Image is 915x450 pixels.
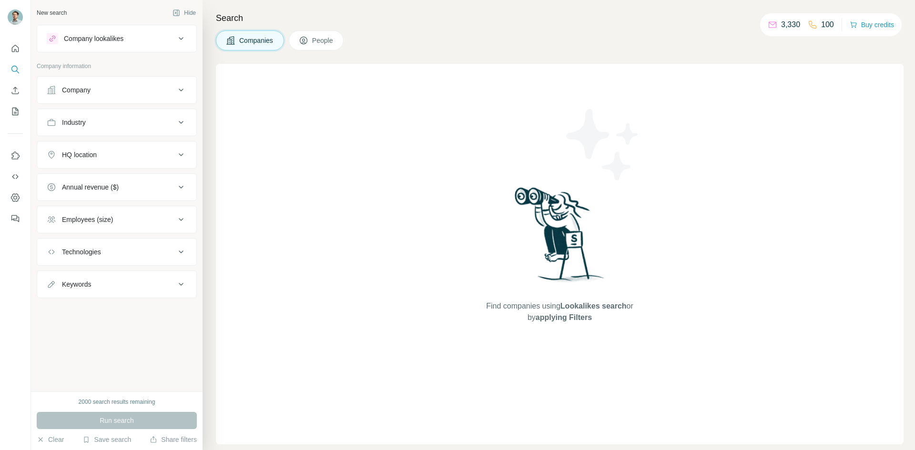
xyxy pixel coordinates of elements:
[8,10,23,25] img: Avatar
[37,143,196,166] button: HQ location
[560,102,646,188] img: Surfe Illustration - Stars
[8,82,23,99] button: Enrich CSV
[62,280,91,289] div: Keywords
[62,215,113,224] div: Employees (size)
[37,9,67,17] div: New search
[79,398,155,406] div: 2000 search results remaining
[239,36,274,45] span: Companies
[8,103,23,120] button: My lists
[560,302,627,310] span: Lookalikes search
[62,182,119,192] div: Annual revenue ($)
[8,61,23,78] button: Search
[37,79,196,101] button: Company
[8,147,23,164] button: Use Surfe on LinkedIn
[8,40,23,57] button: Quick start
[37,111,196,134] button: Industry
[166,6,203,20] button: Hide
[312,36,334,45] span: People
[62,118,86,127] div: Industry
[37,62,197,70] p: Company information
[62,85,91,95] div: Company
[8,189,23,206] button: Dashboard
[8,168,23,185] button: Use Surfe API
[37,240,196,263] button: Technologies
[781,19,800,30] p: 3,330
[64,34,123,43] div: Company lookalikes
[62,247,101,257] div: Technologies
[82,435,131,444] button: Save search
[37,435,64,444] button: Clear
[37,27,196,50] button: Company lookalikes
[37,273,196,296] button: Keywords
[37,208,196,231] button: Employees (size)
[536,313,592,321] span: applying Filters
[62,150,97,160] div: HQ location
[821,19,834,30] p: 100
[510,185,610,291] img: Surfe Illustration - Woman searching with binoculars
[850,18,894,31] button: Buy credits
[8,210,23,227] button: Feedback
[483,300,636,323] span: Find companies using or by
[37,176,196,199] button: Annual revenue ($)
[150,435,197,444] button: Share filters
[216,11,904,25] h4: Search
